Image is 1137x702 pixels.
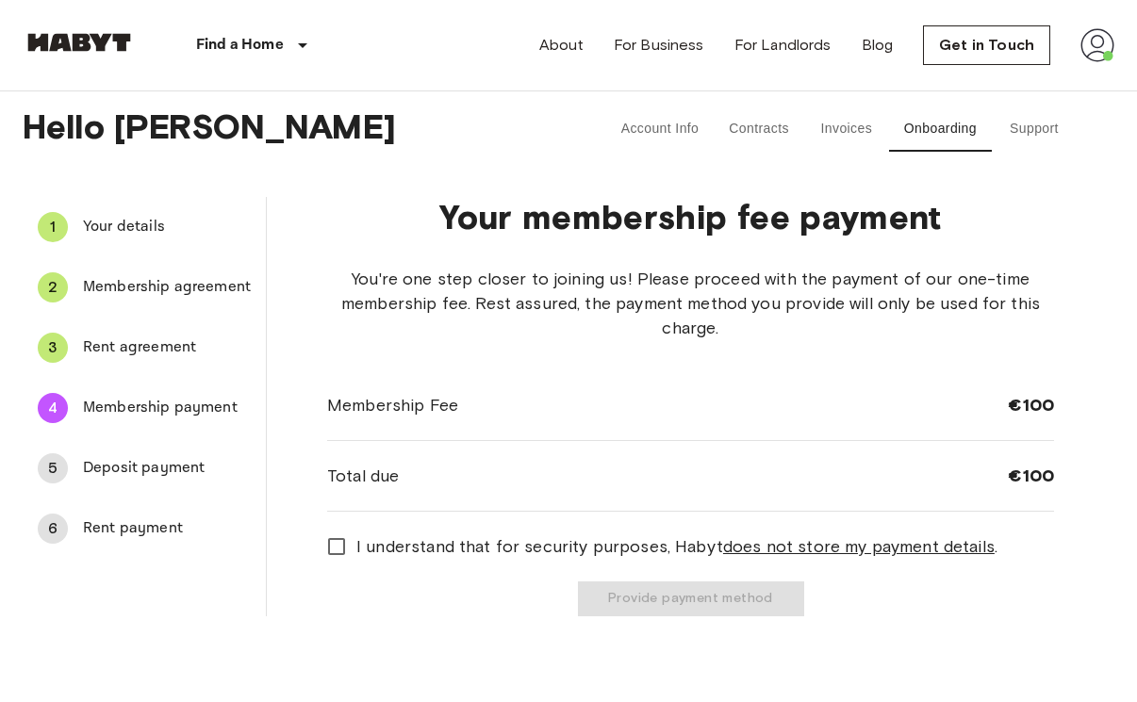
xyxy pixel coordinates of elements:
[714,106,804,152] button: Contracts
[606,106,715,152] button: Account Info
[196,34,284,57] p: Find a Home
[38,272,68,302] div: 2
[327,267,1054,340] span: You're one step closer to joining us! Please proceed with the payment of our one-time membership ...
[1008,465,1054,487] span: €100
[23,325,266,370] div: 3Rent agreement
[38,453,68,483] div: 5
[889,106,992,152] button: Onboarding
[734,34,832,57] a: For Landlords
[38,333,68,363] div: 3
[923,25,1050,65] a: Get in Touch
[38,514,68,544] div: 6
[83,397,251,419] span: Membership payment
[83,276,251,299] span: Membership agreement
[23,446,266,491] div: 5Deposit payment
[23,33,136,52] img: Habyt
[327,393,458,417] span: Membership Fee
[23,204,266,250] div: 1Your details
[83,336,251,359] span: Rent agreement
[804,106,889,152] button: Invoices
[83,216,251,238] span: Your details
[539,34,584,57] a: About
[83,517,251,540] span: Rent payment
[23,106,553,152] span: Hello [PERSON_NAME]
[614,34,704,57] a: For Business
[38,212,68,242] div: 1
[1008,394,1054,416] span: €100
[38,393,68,423] div: 4
[23,265,266,310] div: 2Membership agreement
[723,536,995,557] u: does not store my payment details
[1080,28,1114,62] img: avatar
[23,506,266,551] div: 6Rent payment
[83,457,251,480] span: Deposit payment
[356,534,997,559] span: I understand that for security purposes, Habyt .
[327,464,399,488] span: Total due
[23,385,266,431] div: 4Membership payment
[992,106,1077,152] button: Support
[862,34,894,57] a: Blog
[327,197,1054,237] p: Your membership fee payment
